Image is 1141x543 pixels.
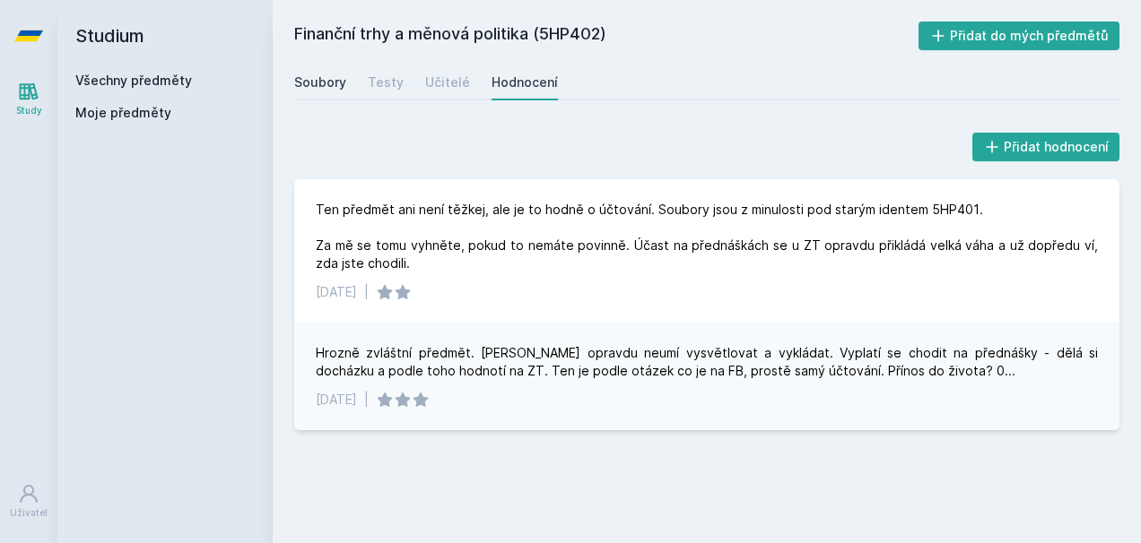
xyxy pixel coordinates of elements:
[75,73,192,88] a: Všechny předměty
[364,283,369,301] div: |
[492,73,558,91] div: Hodnocení
[316,283,357,301] div: [DATE]
[294,65,346,100] a: Soubory
[16,104,42,117] div: Study
[364,391,369,409] div: |
[492,65,558,100] a: Hodnocení
[919,22,1120,50] button: Přidat do mých předmětů
[972,133,1120,161] button: Přidat hodnocení
[316,201,1098,272] div: Ten předmět ani není těžkej, ale je to hodně o účtování. Soubory jsou z minulosti pod starým iden...
[75,104,171,122] span: Moje předměty
[425,65,470,100] a: Učitelé
[10,506,48,520] div: Uživatel
[368,65,404,100] a: Testy
[294,22,919,50] h2: Finanční trhy a měnová politika (5HP402)
[368,73,404,91] div: Testy
[294,73,346,91] div: Soubory
[425,73,470,91] div: Učitelé
[4,72,54,126] a: Study
[316,344,1098,380] div: Hrozně zvláštní předmět. [PERSON_NAME] opravdu neumí vysvětlovat a vykládat. Vyplatí se chodit na...
[4,474,54,529] a: Uživatel
[316,391,357,409] div: [DATE]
